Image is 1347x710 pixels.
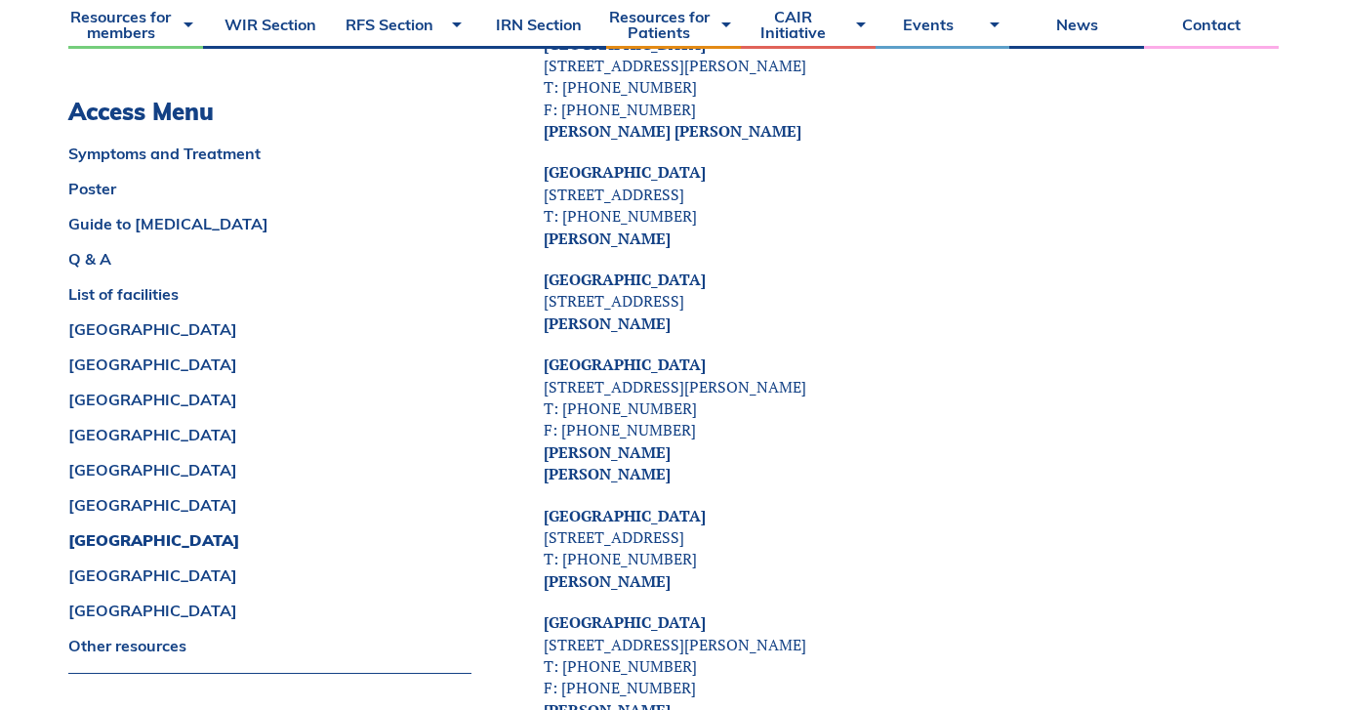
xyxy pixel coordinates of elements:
[544,354,706,375] a: [GEOGRAPHIC_DATA]
[68,603,471,618] a: [GEOGRAPHIC_DATA]
[544,570,671,592] strong: [PERSON_NAME]
[544,441,671,484] strong: [PERSON_NAME] [PERSON_NAME]
[544,611,706,633] a: [GEOGRAPHIC_DATA]
[544,33,1132,143] p: [STREET_ADDRESS][PERSON_NAME] T: [PHONE_NUMBER] F: [PHONE_NUMBER]
[544,313,671,334] strong: [PERSON_NAME]
[68,532,471,548] a: [GEOGRAPHIC_DATA]
[68,286,471,302] a: List of facilities
[68,216,471,231] a: Guide to [MEDICAL_DATA]
[68,567,471,583] a: [GEOGRAPHIC_DATA]
[544,269,1132,334] p: [STREET_ADDRESS]
[68,146,471,161] a: Symptoms and Treatment
[544,505,1132,593] p: [STREET_ADDRESS] T: [PHONE_NUMBER]
[68,462,471,478] a: [GEOGRAPHIC_DATA]
[68,427,471,442] a: [GEOGRAPHIC_DATA]
[68,356,471,372] a: [GEOGRAPHIC_DATA]
[68,321,471,337] a: [GEOGRAPHIC_DATA]
[68,251,471,267] a: Q & A
[68,497,471,513] a: [GEOGRAPHIC_DATA]
[544,228,671,249] strong: [PERSON_NAME]
[68,638,471,653] a: Other resources
[68,392,471,407] a: [GEOGRAPHIC_DATA]
[544,505,706,526] a: [GEOGRAPHIC_DATA]
[68,181,471,196] a: Poster
[68,98,471,126] h3: Access Menu
[544,161,706,183] a: [GEOGRAPHIC_DATA]
[544,354,1132,484] p: [STREET_ADDRESS][PERSON_NAME] T: [PHONE_NUMBER] F: [PHONE_NUMBER]
[544,269,706,290] a: [GEOGRAPHIC_DATA]
[544,120,801,142] strong: [PERSON_NAME] [PERSON_NAME]
[544,161,1132,249] p: [STREET_ADDRESS] T: [PHONE_NUMBER]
